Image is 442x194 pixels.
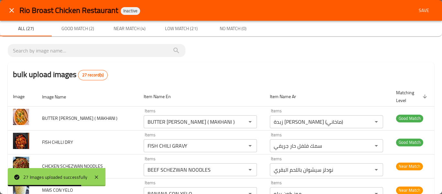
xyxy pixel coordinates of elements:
button: Open [372,165,381,174]
span: BUTTER [PERSON_NAME] ( MAKHANI ) [42,114,117,122]
span: Good Match [396,115,423,122]
span: Rio Broast Chicken Restaurant [19,3,118,17]
span: Near Match (4) [107,25,151,33]
button: Open [372,117,381,126]
button: Open [372,141,381,150]
span: FISH CHILLI DRY [42,138,73,146]
span: Near Match [396,187,423,194]
button: Open [246,117,255,126]
img: CHICKEN SCHEZWAN NOODLES_ [13,157,29,173]
span: Save [416,6,432,15]
span: Good Match (2) [56,25,100,33]
span: Inactive [121,8,140,14]
span: Near Match [396,163,423,170]
div: Inactive [121,7,140,15]
div: Total records count [78,70,108,80]
input: search [13,45,180,56]
button: Save [414,5,434,17]
img: FISH CHILLI DRY [13,133,29,149]
span: No Match (0) [211,25,255,33]
th: Image [8,87,37,107]
th: Item Name En [138,87,265,107]
h2: bulk upload images [13,69,108,80]
span: Good Match [396,139,423,146]
th: Item Name Ar [265,87,391,107]
span: Matching Level [396,89,429,104]
button: Open [246,141,255,150]
span: All (27) [4,25,48,33]
img: BUTTER PANEER MASALA ( MAKHANI ) [13,109,29,125]
span: CHICKEN SCHEZWAN NOODLES_ [42,162,106,170]
span: Image Name [42,93,74,101]
span: 27 record(s) [78,72,107,78]
div: 27 Images uploaded successfully [23,174,87,181]
span: Low Match (21) [159,25,203,33]
button: Open [246,165,255,174]
button: close [4,3,19,18]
